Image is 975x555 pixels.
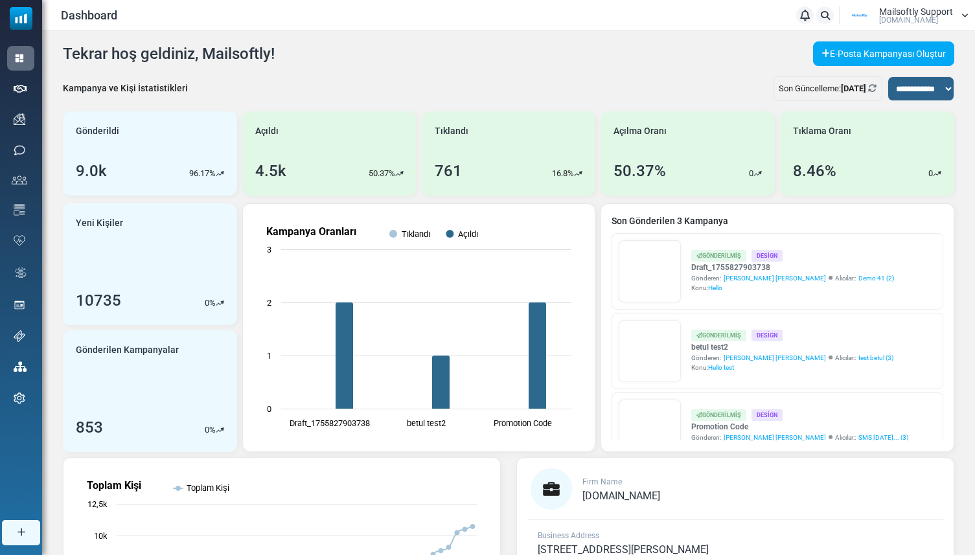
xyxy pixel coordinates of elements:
[407,418,446,428] text: betul test2
[14,113,25,125] img: campaigns-icon.png
[858,353,893,363] a: test betul (3)
[793,159,836,183] div: 8.46%
[435,159,462,183] div: 761
[879,7,953,16] span: Mailsoftly Support
[538,531,599,540] span: Business Address
[253,214,584,441] svg: Kampanya Oranları
[751,250,783,261] div: Design
[691,363,893,372] div: Konu:
[205,424,209,436] p: 0
[691,341,893,353] a: betul test2
[63,82,188,95] div: Kampanya ve Kişi İstatistikleri
[582,491,660,501] a: [DOMAIN_NAME]
[928,167,933,180] p: 0
[582,477,622,486] span: Firm Name
[205,297,209,310] p: 0
[14,266,28,280] img: workflow.svg
[289,418,369,428] text: Draft_1755827903738
[10,7,32,30] img: mailsoftly_icon_blue_white.svg
[691,421,908,433] a: Promotion Code
[61,6,117,24] span: Dashboard
[868,84,877,93] a: Refresh Stats
[691,250,746,261] div: Gönderilmiş
[724,353,826,363] span: [PERSON_NAME] [PERSON_NAME]
[813,41,954,66] a: E-Posta Kampanyası Oluştur
[858,273,894,283] a: Demo 41 (2)
[267,245,271,255] text: 3
[614,124,667,138] span: Açılma Oranı
[63,45,275,63] h4: Tekrar hoş geldiniz, Mailsoftly!
[205,424,224,436] div: %
[724,433,826,442] span: [PERSON_NAME] [PERSON_NAME]
[266,225,356,238] text: Kampanya Oranları
[724,273,826,283] span: [PERSON_NAME] [PERSON_NAME]
[843,6,969,25] a: User Logo Mailsoftly Support [DOMAIN_NAME]
[841,84,866,93] b: [DATE]
[369,167,395,180] p: 50.37%
[12,176,27,185] img: contacts-icon.svg
[76,216,123,230] span: Yeni Kişiler
[582,490,660,502] span: [DOMAIN_NAME]
[87,479,141,492] text: Toplam Kişi
[14,299,25,311] img: landing_pages.svg
[63,203,237,325] a: Yeni Kişiler 10735 0%
[552,167,574,180] p: 16.8%
[843,6,876,25] img: User Logo
[14,52,25,64] img: dashboard-icon-active.svg
[76,416,103,439] div: 853
[14,144,25,156] img: sms-icon.png
[14,392,25,404] img: settings-icon.svg
[858,433,908,442] a: SMS [DATE]... (3)
[614,159,666,183] div: 50.37%
[14,204,25,216] img: email-templates-icon.svg
[691,283,894,293] div: Konu:
[255,124,279,138] span: Açıldı
[691,273,894,283] div: Gönderen: Alıcılar::
[708,364,734,371] span: Hello test
[751,409,783,420] div: Design
[879,16,938,24] span: [DOMAIN_NAME]
[255,159,286,183] div: 4.5k
[189,167,216,180] p: 96.17%
[87,499,108,509] text: 12,5k
[205,297,224,310] div: %
[458,229,478,239] text: Açıldı
[691,353,893,363] div: Gönderen: Alıcılar::
[612,214,943,228] a: Son Gönderilen 3 Kampanya
[76,159,107,183] div: 9.0k
[494,418,552,428] text: Promotion Code
[14,235,25,245] img: domain-health-icon.svg
[76,289,121,312] div: 10735
[435,124,468,138] span: Tıklandı
[793,124,851,138] span: Tıklama Oranı
[751,330,783,341] div: Design
[773,76,882,101] div: Son Güncelleme:
[14,330,25,342] img: support-icon.svg
[691,409,746,420] div: Gönderilmiş
[402,229,430,239] text: Tıklandı
[691,262,894,273] a: Draft_1755827903738
[94,531,108,541] text: 10k
[749,167,753,180] p: 0
[76,124,119,138] span: Gönderildi
[76,343,179,357] span: Gönderilen Kampanyalar
[267,404,271,414] text: 0
[691,433,908,442] div: Gönderen: Alıcılar::
[187,483,229,493] text: Toplam Kişi
[267,298,271,308] text: 2
[708,284,722,291] span: Hello
[691,330,746,341] div: Gönderilmiş
[267,351,271,361] text: 1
